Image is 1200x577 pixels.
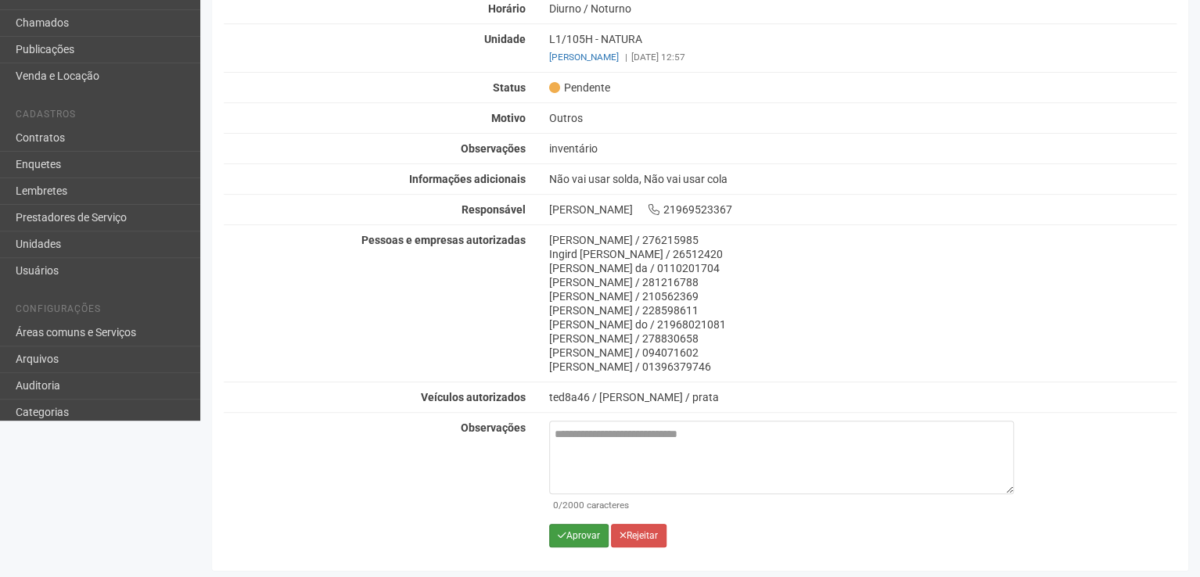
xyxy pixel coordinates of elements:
strong: Horário [488,2,526,15]
strong: Observações [461,421,526,434]
span: 0 [553,500,559,511]
div: [PERSON_NAME] / 278830658 [549,332,1177,346]
div: [PERSON_NAME] / 228598611 [549,303,1177,317]
div: ted8a46 / [PERSON_NAME] / prata [549,390,1177,404]
strong: Pessoas e empresas autorizadas [361,234,526,246]
strong: Unidade [484,33,526,45]
button: Aprovar [549,524,609,547]
div: Outros [537,111,1188,125]
div: Diurno / Noturno [537,2,1188,16]
div: /2000 caracteres [553,498,1010,512]
div: [DATE] 12:57 [549,50,1177,64]
div: inventário [537,142,1188,156]
a: [PERSON_NAME] [549,52,619,63]
strong: Informações adicionais [409,173,526,185]
button: Rejeitar [611,524,666,547]
strong: Status [493,81,526,94]
strong: Veículos autorizados [421,391,526,403]
div: Não vai usar solda, Não vai usar cola [537,172,1188,186]
strong: Motivo [491,112,526,124]
div: [PERSON_NAME] / 276215985 [549,233,1177,247]
strong: Responsável [462,203,526,216]
strong: Observações [461,142,526,155]
div: [PERSON_NAME] da / 0110201704 [549,261,1177,275]
div: L1/105H - NATURA [537,32,1188,64]
div: [PERSON_NAME] 21969523367 [537,202,1188,217]
div: [PERSON_NAME] / 281216788 [549,275,1177,289]
span: Pendente [549,81,610,95]
div: [PERSON_NAME] / 210562369 [549,289,1177,303]
div: [PERSON_NAME] do / 21968021081 [549,317,1177,332]
span: | [625,52,627,63]
li: Configurações [16,303,189,320]
div: [PERSON_NAME] / 01396379746 [549,360,1177,374]
li: Cadastros [16,109,189,125]
div: [PERSON_NAME] / 094071602 [549,346,1177,360]
div: Ingird [PERSON_NAME] / 26512420 [549,247,1177,261]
